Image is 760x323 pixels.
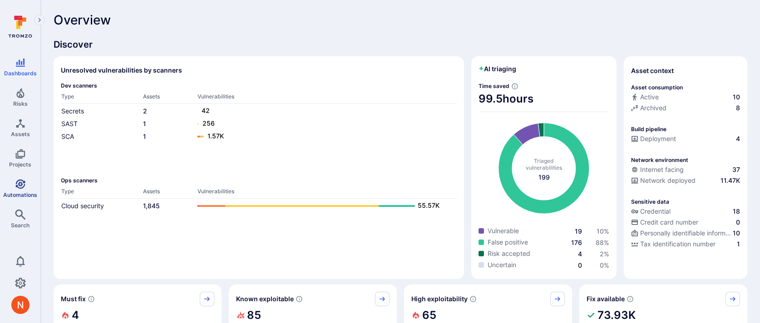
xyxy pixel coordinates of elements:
[587,294,625,303] span: Fix available
[631,93,740,102] a: Active10
[631,134,740,145] div: Configured deployment pipeline
[9,161,31,168] span: Projects
[61,132,74,140] a: SCA
[631,176,740,187] div: Evidence that the asset is packaged and deployed somewhere
[143,187,197,199] th: Assets
[61,187,143,199] th: Type
[733,207,740,216] span: 18
[640,134,676,143] span: Deployment
[733,229,740,238] span: 10
[736,103,740,113] span: 8
[469,295,477,303] svg: EPSS score ≥ 0.7
[631,240,740,249] a: Tax identification number1
[236,294,294,303] span: Known exploitable
[143,107,147,115] a: 2
[575,227,582,235] a: 19
[511,83,518,90] svg: Estimated based on an average time of 30 mins needed to triage each vulnerability
[11,131,30,137] span: Assets
[737,240,740,249] span: 1
[631,134,740,143] a: Deployment4
[197,106,448,117] a: 42
[61,202,104,210] a: Cloud security
[418,201,439,209] text: 55.57K
[640,240,716,249] span: Tax identification number
[143,202,160,210] a: 1,845
[479,83,509,89] span: Time saved
[11,222,30,229] span: Search
[631,229,731,238] div: Personally identifiable information (PII)
[61,294,86,303] span: Must fix
[631,165,740,176] div: Evidence that an asset is internet facing
[627,295,634,303] svg: Vulnerabilities with fix available
[143,132,146,140] a: 1
[61,120,78,127] a: SAST
[578,261,582,269] a: 0
[479,64,516,73] h2: AI triaging
[631,176,696,185] div: Network deployed
[54,13,111,27] span: Overview
[296,295,303,303] svg: Confirmed exploitable by KEV
[596,239,609,246] a: 88%
[143,120,146,127] a: 1
[526,157,562,171] span: Triaged vulnerabilities
[197,118,448,129] a: 256
[631,165,740,174] a: Internet facing37
[34,15,45,25] button: Expand navigation menu
[202,119,215,127] text: 256
[631,93,659,102] div: Active
[143,93,197,104] th: Assets
[600,250,609,258] span: 2 %
[631,103,740,114] div: Code repository is archived
[578,250,582,258] a: 4
[631,218,740,229] div: Evidence indicative of processing credit card numbers
[202,107,210,114] text: 42
[488,260,516,269] span: Uncertain
[631,218,740,227] a: Credit card number0
[631,218,698,227] div: Credit card number
[61,93,143,104] th: Type
[61,177,457,184] span: Ops scanners
[11,296,30,314] img: ACg8ocIprwjrgDQnDsNSk9Ghn5p5-B8DpAKWoJ5Gi9syOE4K59tr4Q=s96-c
[631,207,740,218] div: Evidence indicative of handling user or service credentials
[631,126,666,132] p: Build pipeline
[571,239,582,246] a: 176
[597,227,609,235] a: 10%
[488,238,528,247] span: False positive
[61,82,457,89] span: Dev scanners
[631,240,740,250] div: Evidence indicative of processing tax identification numbers
[631,165,684,174] div: Internet facing
[479,92,609,106] span: 99.5 hours
[11,296,30,314] div: Neeren Patki
[631,157,688,163] p: Network environment
[631,103,740,113] a: Archived8
[197,187,457,199] th: Vulnerabilities
[488,249,530,258] span: Risk accepted
[631,93,740,103] div: Commits seen in the last 180 days
[596,239,609,246] span: 88 %
[197,201,448,211] a: 55.57K
[640,165,684,174] span: Internet facing
[640,93,659,102] span: Active
[197,131,448,142] a: 1.57K
[640,218,698,227] span: Credit card number
[631,134,676,143] div: Deployment
[736,218,740,227] span: 0
[488,226,519,235] span: Vulnerable
[61,66,182,75] h2: Unresolved vulnerabilities by scanners
[631,66,674,75] span: Asset context
[411,294,468,303] span: High exploitability
[54,38,747,51] span: Discover
[600,250,609,258] a: 2%
[4,70,37,77] span: Dashboards
[631,207,671,216] div: Credential
[631,198,669,205] p: Sensitive data
[721,176,740,185] span: 11.47K
[736,134,740,143] span: 4
[640,229,731,238] span: Personally identifiable information (PII)
[197,93,457,104] th: Vulnerabilities
[631,176,740,185] a: Network deployed11.47K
